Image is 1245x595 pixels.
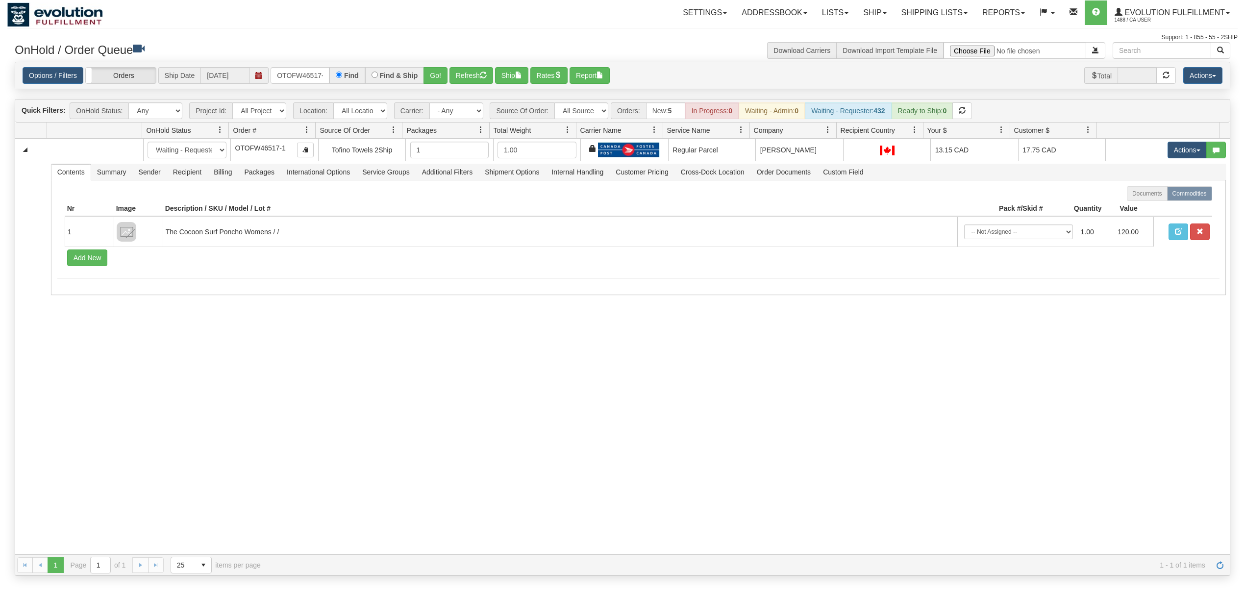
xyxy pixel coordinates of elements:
[235,144,286,152] span: OTOFW46517-1
[495,67,528,84] button: Ship
[1018,139,1106,161] td: 17.75 CAD
[1222,248,1244,347] iframe: chat widget
[91,557,110,573] input: Page 1
[167,164,207,180] span: Recipient
[48,557,63,573] span: Page 1
[1127,186,1168,201] label: Documents
[171,557,261,573] span: items per page
[795,107,798,115] strong: 0
[880,146,895,155] img: CA
[841,125,895,135] span: Recipient Country
[1080,122,1096,138] a: Customer $ filter column settings
[580,125,622,135] span: Carrier Name
[611,102,646,119] span: Orders:
[734,0,815,25] a: Addressbook
[293,102,333,119] span: Location:
[957,201,1046,217] th: Pack #/Skid #
[817,164,869,180] span: Custom Field
[146,125,191,135] span: OnHold Status
[65,217,114,247] td: 1
[1114,221,1151,243] td: 120.00
[728,107,732,115] strong: 0
[1211,42,1230,59] button: Search
[598,142,660,158] img: Canada Post
[271,67,329,84] input: Order #
[739,102,805,119] div: Waiting - Admin:
[490,102,554,119] span: Source Of Order:
[71,557,126,573] span: Page of 1
[274,561,1205,569] span: 1 - 1 of 1 items
[114,201,163,217] th: Image
[473,122,489,138] a: Packages filter column settings
[320,125,370,135] span: Source Of Order
[856,0,894,25] a: Ship
[685,102,739,119] div: In Progress:
[873,107,885,115] strong: 432
[559,122,576,138] a: Total Weight filter column settings
[51,164,91,180] span: Contents
[196,557,211,573] span: select
[1115,15,1188,25] span: 1488 / CA User
[820,122,836,138] a: Company filter column settings
[23,67,83,84] a: Options / Filters
[668,139,756,161] td: Regular Parcel
[975,0,1032,25] a: Reports
[7,2,103,27] img: logo1488.jpg
[675,164,750,180] span: Cross-Dock Location
[239,164,280,180] span: Packages
[233,125,256,135] span: Order #
[423,67,448,84] button: Go!
[163,217,957,247] td: The Cocoon Surf Poncho Womens / /
[449,67,493,84] button: Refresh
[1014,125,1049,135] span: Customer $
[843,47,937,54] a: Download Import Template File
[1077,221,1114,243] td: 1.00
[892,102,953,119] div: Ready to Ship:
[646,102,685,119] div: New:
[15,99,1230,123] div: grid toolbar
[356,164,415,180] span: Service Groups
[65,201,114,217] th: Nr
[894,0,975,25] a: Shipping lists
[733,122,749,138] a: Service Name filter column settings
[1122,8,1225,17] span: Evolution Fulfillment
[570,67,610,84] button: Report
[171,557,212,573] span: Page sizes drop down
[1212,557,1228,573] a: Refresh
[67,249,108,266] button: Add New
[805,102,891,119] div: Waiting - Requester:
[344,72,359,79] label: Find
[494,125,531,135] span: Total Weight
[394,102,429,119] span: Carrier:
[22,105,65,115] label: Quick Filters:
[19,144,31,156] a: Collapse
[406,125,436,135] span: Packages
[212,122,228,138] a: OnHold Status filter column settings
[815,0,856,25] a: Lists
[15,42,615,56] h3: OnHold / Order Queue
[1167,186,1212,201] label: Commodities
[754,125,783,135] span: Company
[479,164,545,180] span: Shipment Options
[755,139,843,161] td: [PERSON_NAME]
[773,47,830,54] a: Download Carriers
[530,67,568,84] button: Rates
[610,164,674,180] span: Customer Pricing
[1183,67,1222,84] button: Actions
[546,164,609,180] span: Internal Handling
[7,33,1238,42] div: Support: 1 - 855 - 55 - 2SHIP
[1104,201,1153,217] th: Value
[944,42,1086,59] input: Import
[646,122,663,138] a: Carrier Name filter column settings
[1168,142,1207,158] button: Actions
[675,0,734,25] a: Settings
[158,67,200,84] span: Ship Date
[1046,201,1104,217] th: Quantity
[416,164,479,180] span: Additional Filters
[163,201,957,217] th: Description / SKU / Model / Lot #
[667,125,710,135] span: Service Name
[117,222,136,242] img: 8DAB37Fk3hKpn3AAAAAElFTkSuQmCC
[208,164,238,180] span: Billing
[70,102,128,119] span: OnHold Status:
[927,125,947,135] span: Your $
